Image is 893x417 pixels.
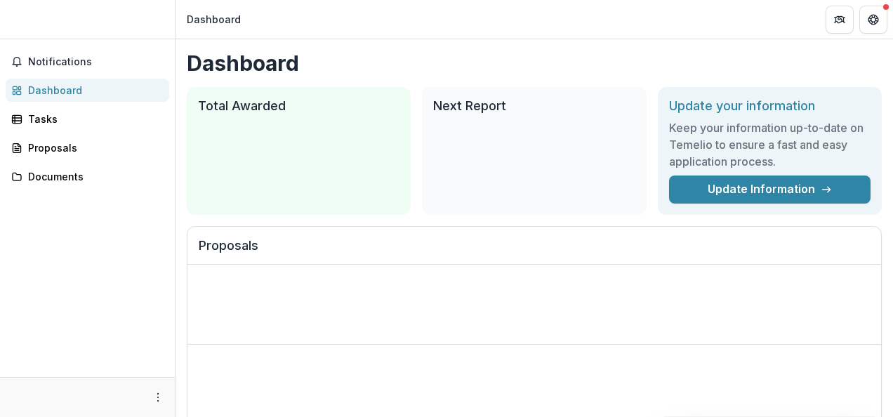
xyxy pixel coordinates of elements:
[150,389,166,406] button: More
[669,119,871,170] h3: Keep your information up-to-date on Temelio to ensure a fast and easy application process.
[859,6,887,34] button: Get Help
[28,112,158,126] div: Tasks
[187,51,882,76] h1: Dashboard
[826,6,854,34] button: Partners
[6,107,169,131] a: Tasks
[28,83,158,98] div: Dashboard
[6,165,169,188] a: Documents
[6,136,169,159] a: Proposals
[198,98,399,114] h2: Total Awarded
[28,56,164,68] span: Notifications
[669,98,871,114] h2: Update your information
[433,98,635,114] h2: Next Report
[181,9,246,29] nav: breadcrumb
[669,176,871,204] a: Update Information
[6,51,169,73] button: Notifications
[187,12,241,27] div: Dashboard
[6,79,169,102] a: Dashboard
[28,140,158,155] div: Proposals
[199,238,870,265] h2: Proposals
[28,169,158,184] div: Documents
